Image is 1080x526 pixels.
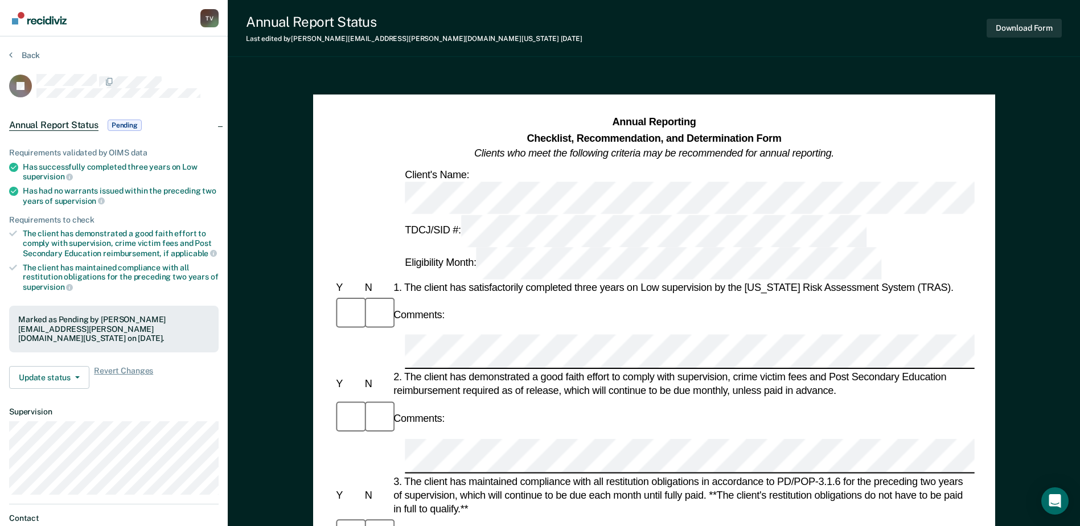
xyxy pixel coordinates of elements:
[527,132,781,143] strong: Checklist, Recommendation, and Determination Form
[362,281,391,294] div: N
[18,315,210,343] div: Marked as Pending by [PERSON_NAME][EMAIL_ADDRESS][PERSON_NAME][DOMAIN_NAME][US_STATE] on [DATE].
[23,282,73,291] span: supervision
[200,9,219,27] div: T V
[403,215,868,247] div: TDCJ/SID #:
[391,371,975,398] div: 2. The client has demonstrated a good faith effort to comply with supervision, crime victim fees ...
[23,186,219,206] div: Has had no warrants issued within the preceding two years of
[9,513,219,523] dt: Contact
[474,147,834,159] em: Clients who meet the following criteria may be recommended for annual reporting.
[9,148,219,158] div: Requirements validated by OIMS data
[23,172,73,181] span: supervision
[391,281,975,294] div: 1. The client has satisfactorily completed three years on Low supervision by the [US_STATE] Risk ...
[200,9,219,27] button: Profile dropdown button
[9,366,89,389] button: Update status
[171,249,217,258] span: applicable
[391,474,975,516] div: 3. The client has maintained compliance with all restitution obligations in accordance to PD/POP-...
[362,377,391,391] div: N
[23,229,219,258] div: The client has demonstrated a good faith effort to comply with supervision, crime victim fees and...
[23,162,219,182] div: Has successfully completed three years on Low
[362,488,391,502] div: N
[403,247,884,280] div: Eligibility Month:
[9,50,40,60] button: Back
[94,366,153,389] span: Revert Changes
[1041,487,1069,515] div: Open Intercom Messenger
[334,488,362,502] div: Y
[612,117,696,128] strong: Annual Reporting
[108,120,142,131] span: Pending
[12,12,67,24] img: Recidiviz
[246,35,582,43] div: Last edited by [PERSON_NAME][EMAIL_ADDRESS][PERSON_NAME][DOMAIN_NAME][US_STATE]
[23,263,219,292] div: The client has maintained compliance with all restitution obligations for the preceding two years of
[9,120,98,131] span: Annual Report Status
[9,407,219,417] dt: Supervision
[987,19,1062,38] button: Download Form
[391,308,447,322] div: Comments:
[246,14,582,30] div: Annual Report Status
[334,377,362,391] div: Y
[55,196,105,206] span: supervision
[391,412,447,425] div: Comments:
[9,215,219,225] div: Requirements to check
[561,35,582,43] span: [DATE]
[334,281,362,294] div: Y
